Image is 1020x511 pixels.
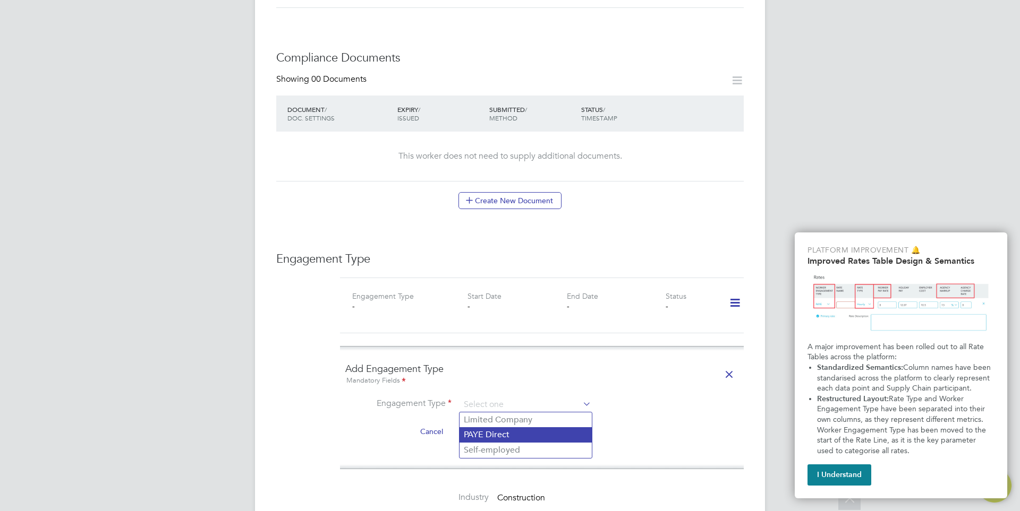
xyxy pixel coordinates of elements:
[287,114,335,122] span: DOC. SETTINGS
[567,301,666,311] div: -
[418,105,420,114] span: /
[345,375,738,387] div: Mandatory Fields
[467,291,501,301] label: Start Date
[460,397,591,412] input: Select one
[807,256,994,266] h2: Improved Rates Table Design & Semantics
[276,74,369,85] div: Showing
[276,50,744,66] h3: Compliance Documents
[666,301,715,311] div: -
[817,363,903,372] strong: Standardized Semantics:
[581,114,617,122] span: TIMESTAMP
[467,301,566,311] div: -
[460,443,592,458] li: Self-employed
[345,362,738,386] h4: Add Engagement Type
[579,100,670,127] div: STATUS
[287,151,733,162] div: This worker does not need to supply additional documents.
[807,342,994,362] p: A major improvement has been rolled out to all Rate Tables across the platform:
[276,252,744,267] h3: Engagement Type
[460,412,592,428] li: Limited Company
[397,114,419,122] span: ISSUED
[795,232,1007,498] div: Improved Rate Table Semantics
[807,270,994,337] img: Updated Rates Table Design & Semantics
[807,245,994,256] p: Platform Improvement 🔔
[807,464,871,486] button: I Understand
[412,423,452,440] button: Cancel
[325,105,327,114] span: /
[311,74,367,84] span: 00 Documents
[567,291,598,301] label: End Date
[395,100,487,127] div: EXPIRY
[352,291,414,301] label: Engagement Type
[460,427,592,443] li: PAYE Direct
[352,301,451,311] div: -
[817,363,993,393] span: Column names have been standarised across the platform to clearly represent each data point and S...
[817,394,889,403] strong: Restructured Layout:
[487,100,579,127] div: SUBMITTED
[666,291,686,301] label: Status
[525,105,527,114] span: /
[489,114,517,122] span: METHOD
[458,192,562,209] button: Create New Document
[497,492,545,503] span: Construction
[340,492,489,503] label: Industry
[603,105,605,114] span: /
[345,398,452,409] label: Engagement Type
[285,100,395,127] div: DOCUMENT
[817,394,988,455] span: Rate Type and Worker Engagement Type have been separated into their own columns, as they represen...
